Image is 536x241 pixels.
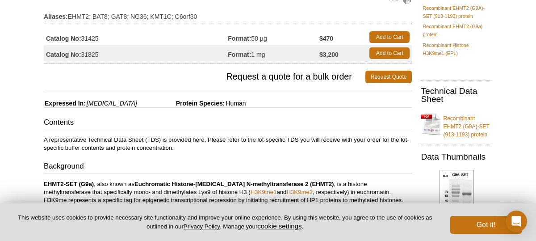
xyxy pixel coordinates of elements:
a: H3K9me1 [251,189,277,195]
strong: Format: [228,51,251,59]
p: This website uses cookies to provide necessary site functionality and improve your online experie... [14,214,435,231]
span: Expressed In: [44,100,86,107]
h3: Contents [44,117,412,130]
span: Human [225,100,246,107]
strong: Catalog No: [46,51,81,59]
div: Open Intercom Messenger [506,211,527,232]
a: Recombinant EHMT2 (G9A)-SET (913-1193) protein [423,4,490,20]
h2: Technical Data Sheet [421,87,492,103]
td: 1 mg [228,45,319,61]
strong: $470 [319,34,333,42]
td: 31825 [44,45,228,61]
span: Protein Species: [139,100,225,107]
button: cookie settings [257,222,301,230]
img: EHMT2-SET (G9a) Coomassie gel [440,170,474,240]
a: Privacy Policy [184,223,220,230]
strong: $3,200 [319,51,339,59]
a: Request Quote [365,71,412,83]
p: A representative Technical Data Sheet (TDS) is provided here. Please refer to the lot-specific TD... [44,136,412,152]
strong: Euchromatic Histone-[MEDICAL_DATA] N-methyltransferase 2 (EHMT2) [134,181,334,187]
span: Request a quote for a bulk order [44,71,365,83]
a: Add to Cart [369,31,410,43]
strong: Catalog No: [46,34,81,42]
a: Recombinant Histone H3K9me1 (EPL) [423,41,490,57]
a: Recombinant EHMT2 (G9a) protein [423,22,490,38]
a: Recombinant EHMT2 (G9A)-SET (913-1193) protein [421,109,492,139]
td: 50 µg [228,29,319,45]
strong: EHMT2-SET (G9a) [44,181,94,187]
h3: Background [44,161,412,173]
td: 31425 [44,29,228,45]
strong: Aliases: [44,13,68,21]
a: H3K9me2 [286,189,313,195]
i: [MEDICAL_DATA] [87,100,137,107]
h2: Data Thumbnails [421,153,492,161]
button: Got it! [450,216,522,234]
strong: Format: [228,34,251,42]
td: EHMT2; BAT8; GAT8; NG36; KMT1C; C6orf30 [44,7,412,21]
a: Add to Cart [369,47,410,59]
